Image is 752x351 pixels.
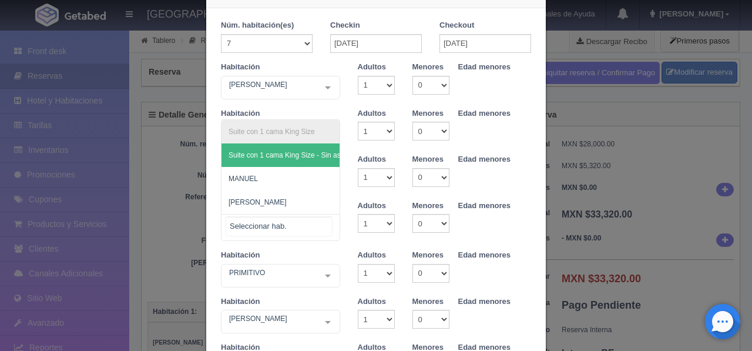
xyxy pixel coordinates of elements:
span: Suite con 1 cama King Size - Sin asignar [229,151,356,159]
label: Adultos [358,200,386,212]
span: [PERSON_NAME] [226,313,316,325]
label: Habitación [221,108,260,119]
label: Adultos [358,296,386,307]
label: Habitación [221,62,260,73]
input: DD-MM-AAAA [439,34,531,53]
label: Adultos [358,62,386,73]
label: Menores [412,62,444,73]
label: Menores [412,296,444,307]
label: Checkout [439,20,474,31]
input: Seleccionar hab. [226,79,233,98]
label: Edad menores [458,62,511,73]
label: Núm. habitación(es) [221,20,294,31]
span: PRIMITIVO [226,267,316,279]
label: Edad menores [458,296,511,307]
label: Edad menores [458,154,511,165]
label: Menores [412,250,444,261]
span: MANUEL [229,175,258,183]
input: Seleccionar hab. [226,217,332,236]
label: Adultos [358,250,386,261]
span: [PERSON_NAME] [226,79,316,91]
label: Menores [412,154,444,165]
label: Edad menores [458,108,511,119]
label: Edad menores [458,250,511,261]
label: Habitación [221,296,260,307]
label: Adultos [358,154,386,165]
input: DD-MM-AAAA [330,34,422,53]
label: Adultos [358,108,386,119]
span: [PERSON_NAME] [229,198,287,206]
label: Menores [412,108,444,119]
input: Seleccionar hab. [226,313,233,332]
label: Checkin [330,20,360,31]
input: Seleccionar hab. [226,267,233,286]
label: Habitación [221,250,260,261]
label: Menores [412,200,444,212]
label: Edad menores [458,200,511,212]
